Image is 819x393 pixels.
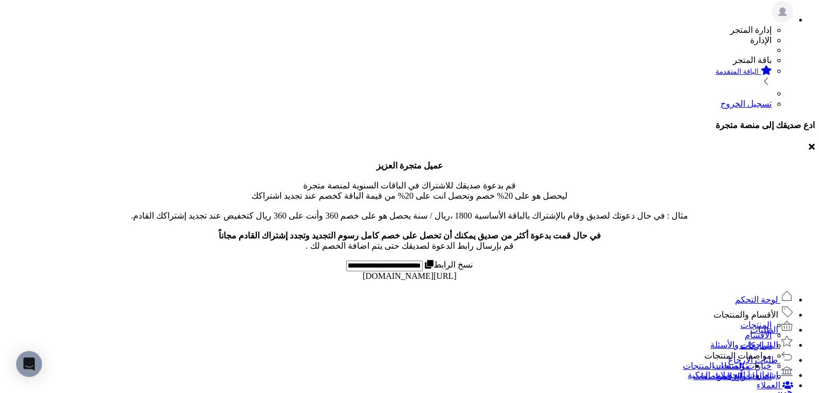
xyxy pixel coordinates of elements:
a: طلبات الإرجاع [728,355,793,364]
span: الطلبات [750,325,778,334]
a: لوحة التحكم [735,295,793,304]
li: الإدارة [4,35,772,45]
p: قم بدعوة صديقك للاشتراك في الباقات السنوية لمنصة متجرة ليحصل هو على 20% خصم وتحصل انت على 20% من ... [4,160,815,251]
a: المراجعات والأسئلة [710,340,793,349]
h4: ادع صديقك إلى منصة متجرة [4,120,815,130]
a: العملاء [757,381,793,390]
div: [URL][DOMAIN_NAME] [4,271,815,281]
b: في حال قمت بدعوة أكثر من صديق يمكنك أن تحصل على خصم كامل رسوم التجديد وتجدد إشتراك القادم مجاناً [219,231,601,240]
a: المنتجات [740,320,772,329]
a: مواصفات المنتجات [683,361,750,370]
a: إشعارات التحويلات البنكية [688,370,793,380]
span: لوحة التحكم [735,295,778,304]
a: تسجيل الخروج [720,99,772,108]
a: الباقة المتقدمة [4,65,772,89]
a: الملفات الرقمية [716,371,772,381]
span: الأقسام والمنتجات [713,310,778,319]
b: عميل متجرة العزيز [376,161,443,170]
div: Open Intercom Messenger [16,351,42,377]
a: مواصفات المنتجات [704,351,772,360]
li: باقة المتجر [4,55,772,65]
span: طلبات الإرجاع [728,355,778,364]
a: الأقسام [745,331,772,340]
span: إدارة المتجر [730,25,772,34]
a: خيارات المنتجات [713,361,772,370]
a: الطلبات [750,325,793,334]
span: المراجعات والأسئلة [710,340,778,349]
a: أنواع المواصفات [693,371,750,381]
span: العملاء [757,381,780,390]
small: الباقة المتقدمة [716,67,759,75]
span: إشعارات التحويلات البنكية [688,370,778,380]
label: نسخ الرابط [423,260,473,269]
